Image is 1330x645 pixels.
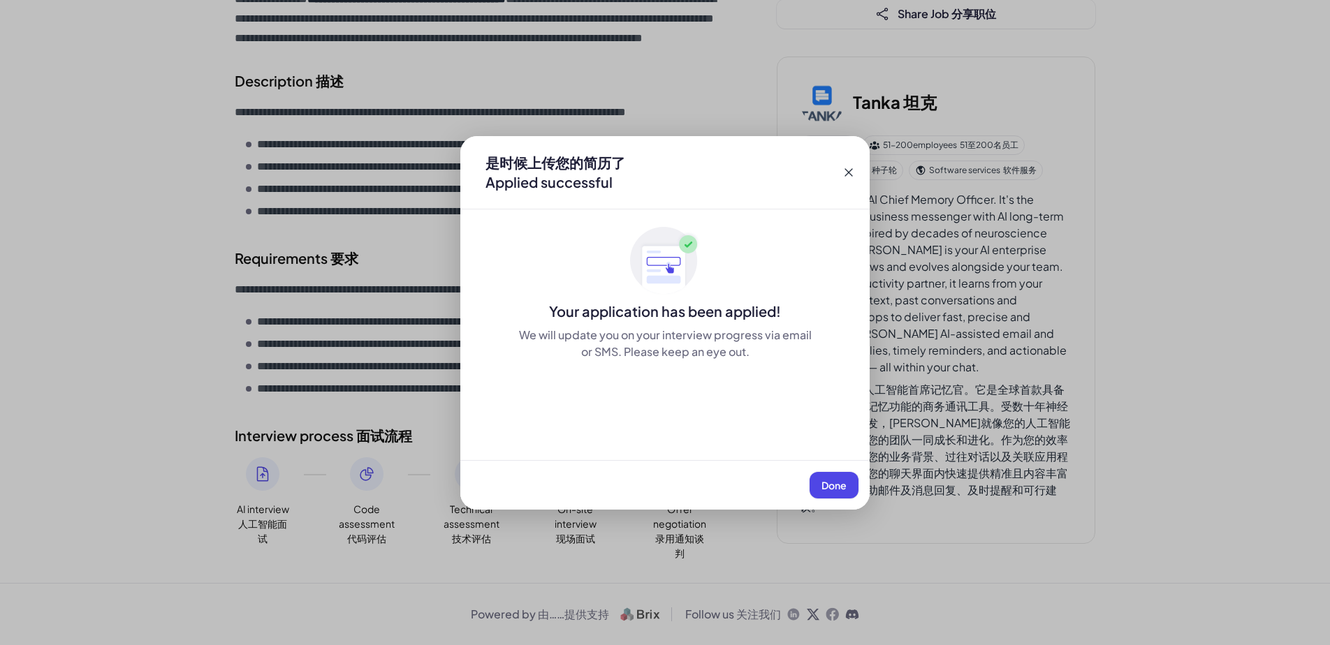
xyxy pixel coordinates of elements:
[485,154,625,171] span: 是时候上传您的简历了
[810,472,858,498] button: Done
[485,172,625,192] div: Applied successful
[821,479,847,491] span: Done
[630,226,700,296] img: ApplyedMaskGroup3.svg
[460,302,870,321] div: Your application has been applied!
[516,327,814,360] div: We will update you on your interview progress via email or SMS. Please keep an eye out.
